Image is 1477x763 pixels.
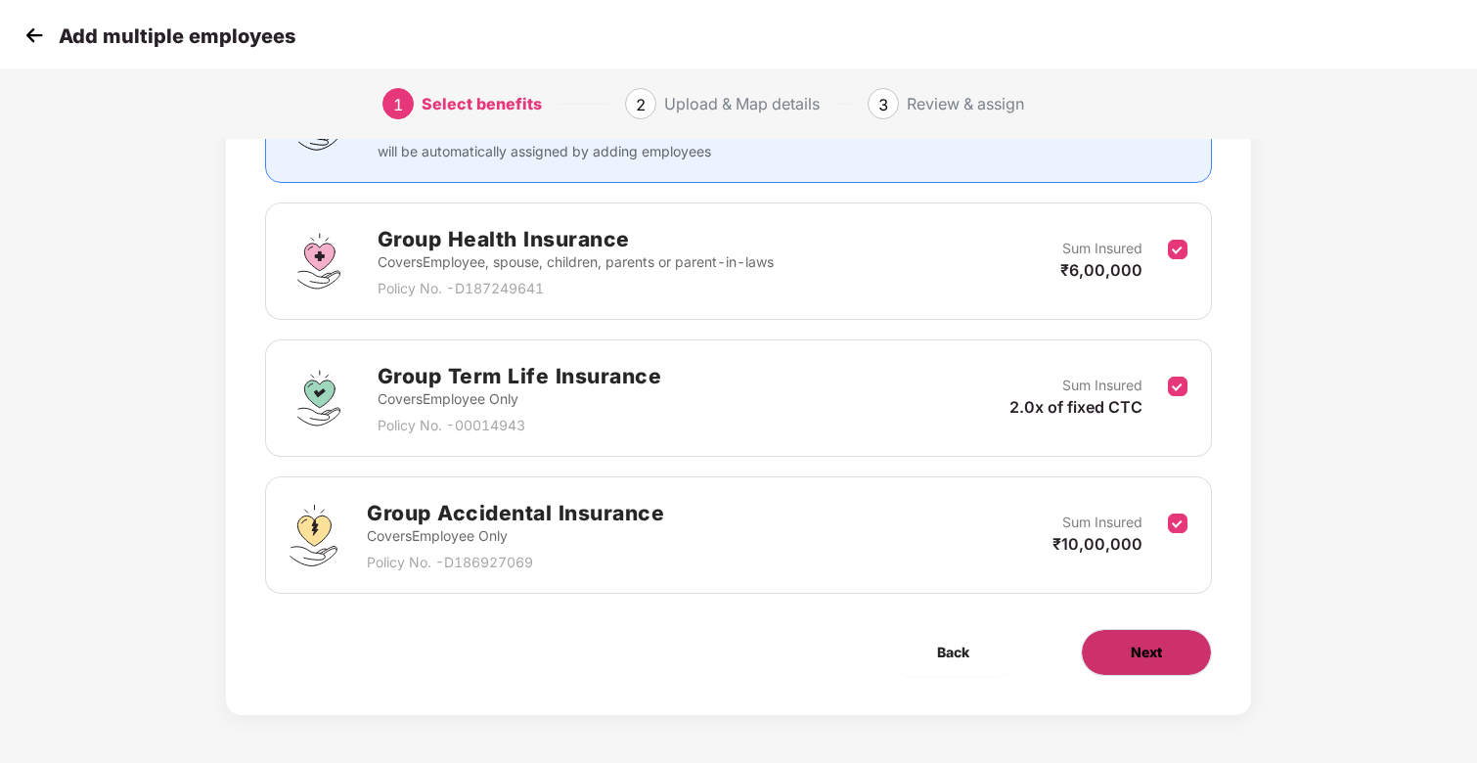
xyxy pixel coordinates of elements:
[878,95,888,114] span: 3
[1062,238,1142,259] p: Sum Insured
[59,24,295,48] p: Add multiple employees
[378,278,774,299] p: Policy No. - D187249641
[378,415,662,436] p: Policy No. - 00014943
[378,223,774,255] h2: Group Health Insurance
[664,88,820,119] div: Upload & Map details
[290,505,337,566] img: svg+xml;base64,PHN2ZyB4bWxucz0iaHR0cDovL3d3dy53My5vcmcvMjAwMC9zdmciIHdpZHRoPSI0OS4zMjEiIGhlaWdodD...
[907,88,1024,119] div: Review & assign
[636,95,646,114] span: 2
[290,369,348,427] img: svg+xml;base64,PHN2ZyBpZD0iR3JvdXBfVGVybV9MaWZlX0luc3VyYW5jZSIgZGF0YS1uYW1lPSJHcm91cCBUZXJtIExpZm...
[367,497,664,529] h2: Group Accidental Insurance
[367,552,664,573] p: Policy No. - D186927069
[937,642,969,663] span: Back
[1009,397,1142,417] span: 2.0x of fixed CTC
[1060,260,1142,280] span: ₹6,00,000
[367,525,664,547] p: Covers Employee Only
[422,88,542,119] div: Select benefits
[378,360,662,392] h2: Group Term Life Insurance
[1062,375,1142,396] p: Sum Insured
[393,95,403,114] span: 1
[1052,534,1142,554] span: ₹10,00,000
[1081,629,1212,676] button: Next
[378,388,662,410] p: Covers Employee Only
[378,251,774,273] p: Covers Employee, spouse, children, parents or parent-in-laws
[888,629,1018,676] button: Back
[1062,512,1142,533] p: Sum Insured
[378,119,762,162] p: Clove Dental, Pharmeasy, Nua Women, Prystine Care etc will be automatically assigned by adding em...
[1131,642,1162,663] span: Next
[20,21,49,50] img: svg+xml;base64,PHN2ZyB4bWxucz0iaHR0cDovL3d3dy53My5vcmcvMjAwMC9zdmciIHdpZHRoPSIzMCIgaGVpZ2h0PSIzMC...
[290,232,348,291] img: svg+xml;base64,PHN2ZyBpZD0iR3JvdXBfSGVhbHRoX0luc3VyYW5jZSIgZGF0YS1uYW1lPSJHcm91cCBIZWFsdGggSW5zdX...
